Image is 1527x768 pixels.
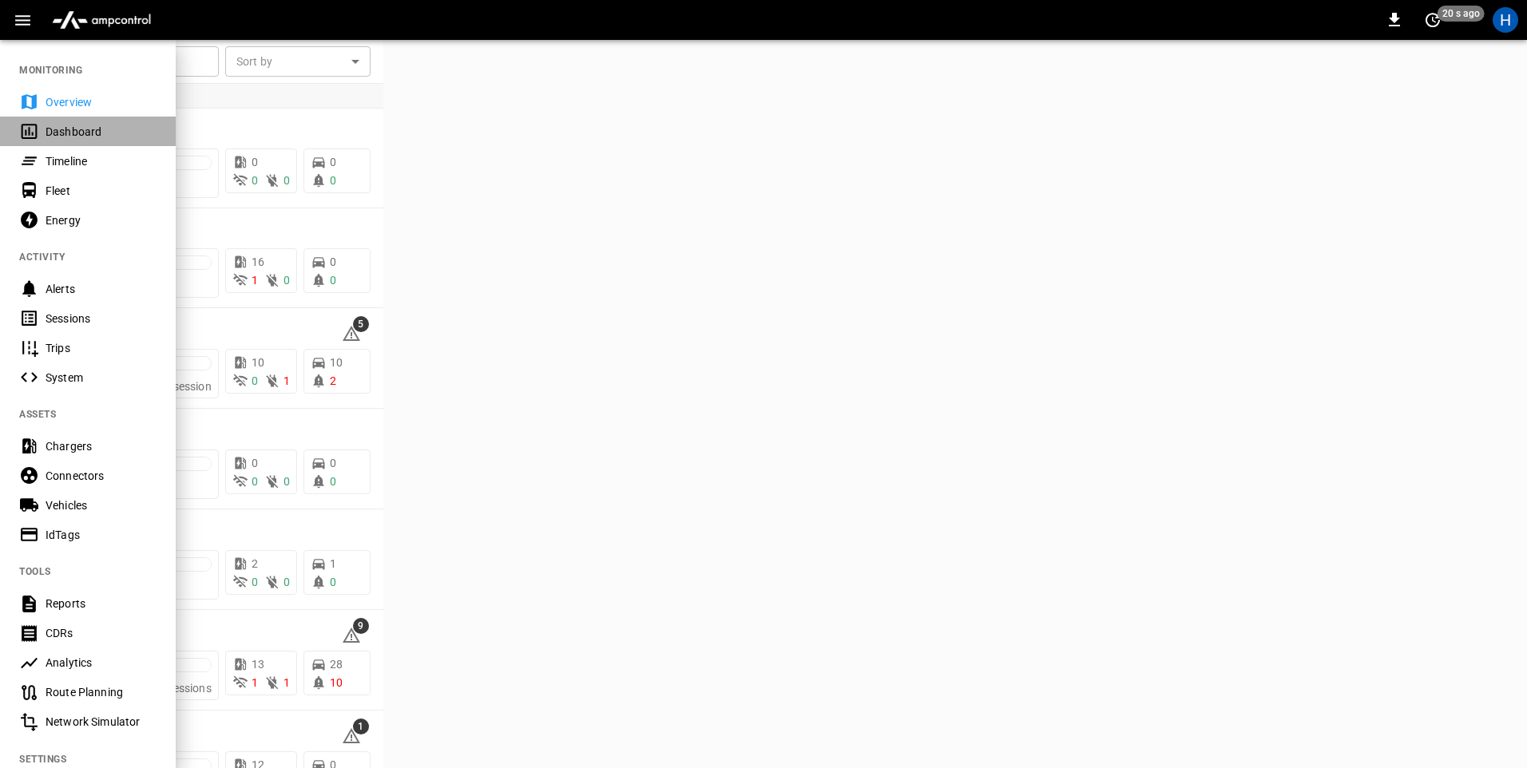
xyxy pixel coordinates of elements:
[46,94,157,110] div: Overview
[1493,7,1518,33] div: profile-icon
[46,124,157,140] div: Dashboard
[46,370,157,386] div: System
[46,468,157,484] div: Connectors
[46,714,157,730] div: Network Simulator
[46,438,157,454] div: Chargers
[46,5,157,35] img: ampcontrol.io logo
[46,684,157,700] div: Route Planning
[46,183,157,199] div: Fleet
[46,497,157,513] div: Vehicles
[46,340,157,356] div: Trips
[1420,7,1446,33] button: set refresh interval
[46,527,157,543] div: IdTags
[46,655,157,671] div: Analytics
[46,596,157,612] div: Reports
[46,153,157,169] div: Timeline
[46,212,157,228] div: Energy
[46,625,157,641] div: CDRs
[46,281,157,297] div: Alerts
[1438,6,1485,22] span: 20 s ago
[46,311,157,327] div: Sessions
